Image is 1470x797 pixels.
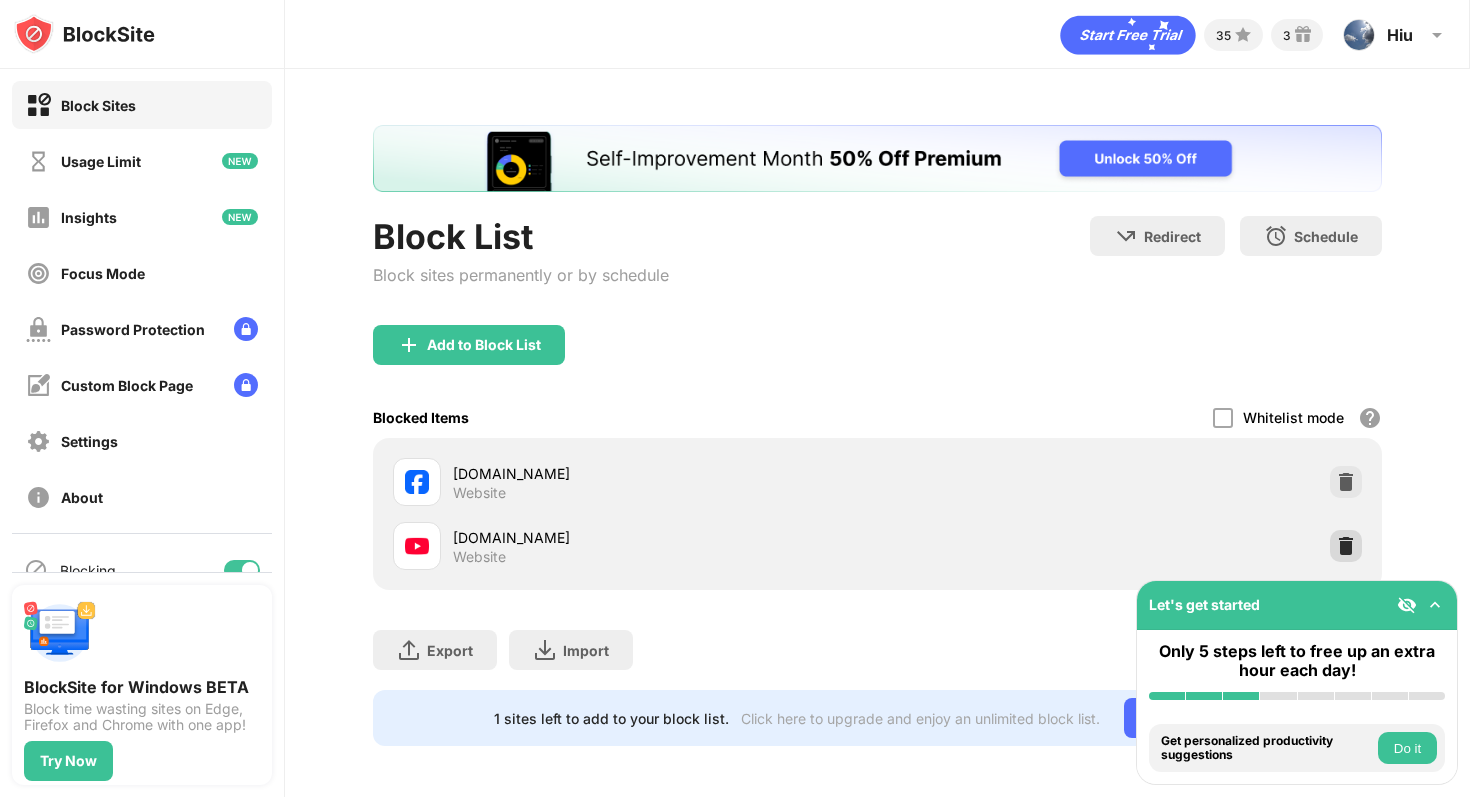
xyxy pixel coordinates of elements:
div: Only 5 steps left to free up an extra hour each day! [1149,642,1445,680]
div: Website [453,484,506,502]
div: 1 sites left to add to your block list. [494,710,729,727]
img: new-icon.svg [222,153,258,169]
div: Whitelist mode [1243,409,1344,426]
img: reward-small.svg [1291,23,1315,47]
div: Schedule [1294,228,1358,245]
div: Redirect [1144,228,1201,245]
div: Block Sites [61,97,136,114]
img: new-icon.svg [222,209,258,225]
div: Usage Limit [61,153,141,170]
div: Blocked Items [373,409,469,426]
div: Export [427,642,473,659]
img: password-protection-off.svg [26,317,51,342]
div: Blocking [60,562,116,579]
div: Hiu [1387,25,1413,45]
div: animation [1060,15,1196,55]
div: Custom Block Page [61,377,193,394]
div: Insights [61,209,117,226]
div: Block List [373,216,669,257]
img: time-usage-off.svg [26,149,51,174]
img: blocking-icon.svg [24,558,48,582]
img: lock-menu.svg [234,317,258,341]
img: lock-menu.svg [234,373,258,397]
div: Go Unlimited [1124,698,1261,738]
div: Try Now [40,753,97,769]
img: ACg8ocJpCWYKrgFiKiOS1PvYvJBhViI1h3OGbijqdNaNKt6ySRrTgDY=s96-c [1343,19,1375,51]
img: insights-off.svg [26,205,51,230]
button: Do it [1378,732,1437,764]
img: eye-not-visible.svg [1397,595,1417,615]
img: settings-off.svg [26,429,51,454]
div: 35 [1216,28,1231,43]
div: Block time wasting sites on Edge, Firefox and Chrome with one app! [24,701,260,733]
div: Password Protection [61,321,205,338]
div: Focus Mode [61,265,145,282]
img: logo-blocksite.svg [14,14,155,54]
div: Let's get started [1149,596,1260,613]
img: favicons [405,534,429,558]
div: Block sites permanently or by schedule [373,265,669,285]
img: block-on.svg [26,93,51,118]
img: customize-block-page-off.svg [26,373,51,398]
div: Get personalized productivity suggestions [1161,734,1373,763]
div: Import [563,642,609,659]
img: about-off.svg [26,485,51,510]
div: About [61,489,103,506]
div: Add to Block List [427,337,541,353]
img: omni-setup-toggle.svg [1425,595,1445,615]
img: push-desktop.svg [24,597,96,669]
iframe: Banner [373,125,1382,192]
div: Settings [61,433,118,450]
div: [DOMAIN_NAME] [453,527,877,548]
img: focus-off.svg [26,261,51,286]
div: Click here to upgrade and enjoy an unlimited block list. [741,710,1100,727]
img: favicons [405,470,429,494]
div: [DOMAIN_NAME] [453,463,877,484]
div: BlockSite for Windows BETA [24,677,260,697]
div: 3 [1283,28,1291,43]
img: points-small.svg [1231,23,1255,47]
div: Website [453,548,506,566]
